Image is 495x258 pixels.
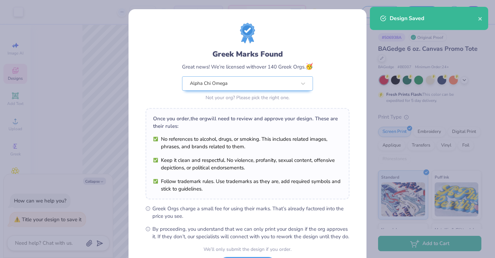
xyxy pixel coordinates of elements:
div: Once you order, the org will need to review and approve your design. These are their rules: [153,115,342,130]
img: license-marks-badge.png [240,23,255,43]
span: 🥳 [305,62,313,71]
span: By proceeding, you understand that we can only print your design if the org approves it. If they ... [152,225,349,240]
span: Greek Orgs charge a small fee for using their marks. That’s already factored into the price you see. [152,205,349,220]
div: We’ll only submit the design if you order. [204,246,291,253]
div: Not your org? Please pick the right one. [182,94,313,101]
button: close [478,14,483,22]
div: Design Saved [390,14,478,22]
div: Greek Marks Found [182,49,313,60]
li: Follow trademark rules. Use trademarks as they are, add required symbols and stick to guidelines. [153,178,342,193]
li: Keep it clean and respectful. No violence, profanity, sexual content, offensive depictions, or po... [153,156,342,171]
li: No references to alcohol, drugs, or smoking. This includes related images, phrases, and brands re... [153,135,342,150]
div: Great news! We’re licensed with over 140 Greek Orgs. [182,62,313,71]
